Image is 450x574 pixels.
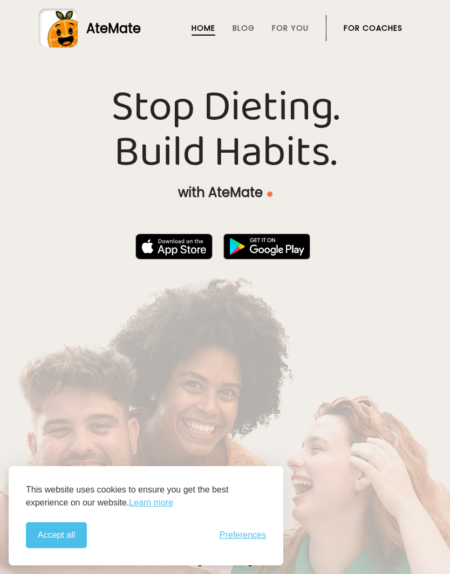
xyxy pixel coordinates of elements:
[26,522,87,548] button: Accept all cookies
[233,24,255,32] a: Blog
[220,530,266,540] span: Preferences
[220,530,266,540] button: Toggle preferences
[39,85,411,175] h1: Stop Dieting. Build Habits.
[135,234,213,259] img: badge-download-apple.svg
[272,24,309,32] a: For You
[78,19,141,38] div: AteMate
[344,24,403,32] a: For Coaches
[192,24,215,32] a: Home
[39,9,411,47] a: AteMate
[26,483,266,509] p: This website uses cookies to ensure you get the best experience on our website.
[223,234,310,259] img: badge-download-google.png
[39,184,411,201] p: with AteMate
[129,496,173,509] a: Learn more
